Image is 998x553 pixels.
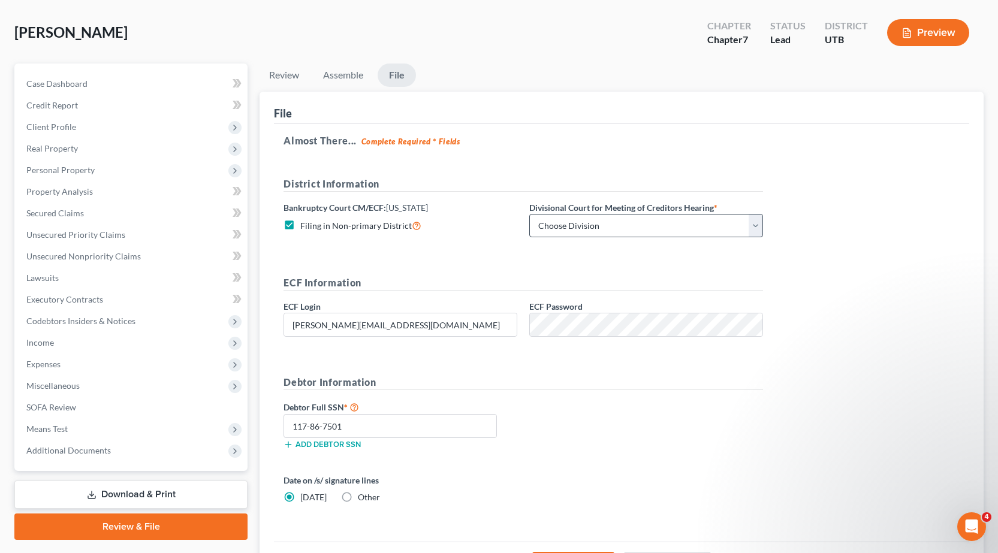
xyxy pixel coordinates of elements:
[26,251,141,261] span: Unsecured Nonpriority Claims
[284,300,321,313] label: ECF Login
[707,19,751,33] div: Chapter
[14,481,248,509] a: Download & Print
[825,19,868,33] div: District
[17,289,248,310] a: Executory Contracts
[17,73,248,95] a: Case Dashboard
[17,397,248,418] a: SOFA Review
[770,19,806,33] div: Status
[26,273,59,283] span: Lawsuits
[26,316,135,326] span: Codebtors Insiders & Notices
[26,208,84,218] span: Secured Claims
[26,359,61,369] span: Expenses
[17,224,248,246] a: Unsecured Priority Claims
[300,492,327,502] span: [DATE]
[26,165,95,175] span: Personal Property
[26,229,125,240] span: Unsecured Priority Claims
[284,201,428,214] label: Bankruptcy Court CM/ECF:
[274,106,292,120] div: File
[26,294,103,304] span: Executory Contracts
[17,246,248,267] a: Unsecured Nonpriority Claims
[887,19,969,46] button: Preview
[982,512,991,522] span: 4
[284,414,497,438] input: XXX-XX-XXXX
[284,474,517,486] label: Date on /s/ signature lines
[14,513,248,540] a: Review & File
[26,380,80,391] span: Miscellaneous
[26,445,111,455] span: Additional Documents
[26,186,93,197] span: Property Analysis
[17,95,248,116] a: Credit Report
[529,201,717,214] label: Divisional Court for Meeting of Creditors Hearing
[284,375,763,390] h5: Debtor Information
[284,276,763,291] h5: ECF Information
[313,64,373,87] a: Assemble
[17,181,248,203] a: Property Analysis
[300,220,412,231] span: Filing in Non-primary District
[284,134,960,148] h5: Almost There...
[26,122,76,132] span: Client Profile
[26,143,78,153] span: Real Property
[707,33,751,47] div: Chapter
[529,300,583,313] label: ECF Password
[361,137,460,146] strong: Complete Required * Fields
[14,23,128,41] span: [PERSON_NAME]
[260,64,309,87] a: Review
[358,492,380,502] span: Other
[957,512,986,541] iframe: Intercom live chat
[825,33,868,47] div: UTB
[17,267,248,289] a: Lawsuits
[26,424,68,434] span: Means Test
[386,203,428,213] span: [US_STATE]
[378,64,416,87] a: File
[284,313,517,336] input: Enter ECF Login...
[284,440,361,449] button: Add debtor SSN
[743,34,748,45] span: 7
[284,177,763,192] h5: District Information
[770,33,806,47] div: Lead
[26,100,78,110] span: Credit Report
[17,203,248,224] a: Secured Claims
[26,337,54,347] span: Income
[26,402,76,412] span: SOFA Review
[278,400,523,414] label: Debtor Full SSN
[26,78,88,89] span: Case Dashboard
